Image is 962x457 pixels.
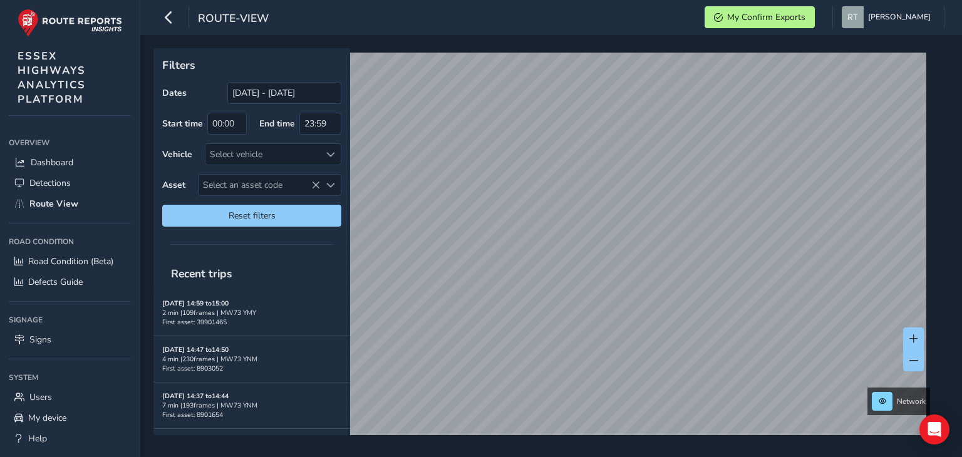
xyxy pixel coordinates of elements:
[9,311,131,329] div: Signage
[162,118,203,130] label: Start time
[31,157,73,168] span: Dashboard
[172,210,332,222] span: Reset filters
[162,87,187,99] label: Dates
[868,6,931,28] span: [PERSON_NAME]
[842,6,864,28] img: diamond-layout
[18,49,86,106] span: ESSEX HIGHWAYS ANALYTICS PLATFORM
[28,412,66,424] span: My device
[162,205,341,227] button: Reset filters
[9,173,131,193] a: Detections
[9,329,131,350] a: Signs
[162,257,241,290] span: Recent trips
[259,118,295,130] label: End time
[29,177,71,189] span: Detections
[162,354,341,364] div: 4 min | 230 frames | MW73 YNM
[162,391,229,401] strong: [DATE] 14:37 to 14:44
[199,175,320,195] span: Select an asset code
[727,11,805,23] span: My Confirm Exports
[162,410,223,419] span: First asset: 8901654
[919,414,949,444] div: Open Intercom Messenger
[9,232,131,251] div: Road Condition
[320,175,341,195] div: Select an asset code
[162,57,341,73] p: Filters
[705,6,815,28] button: My Confirm Exports
[28,433,47,444] span: Help
[18,9,122,37] img: rr logo
[162,299,229,308] strong: [DATE] 14:59 to 15:00
[897,396,926,406] span: Network
[162,179,185,191] label: Asset
[28,276,83,288] span: Defects Guide
[9,368,131,387] div: System
[9,428,131,449] a: Help
[29,334,51,346] span: Signs
[162,364,223,373] span: First asset: 8903052
[162,345,229,354] strong: [DATE] 14:47 to 14:50
[162,317,227,327] span: First asset: 39901465
[9,193,131,214] a: Route View
[9,133,131,152] div: Overview
[9,387,131,408] a: Users
[162,308,341,317] div: 2 min | 109 frames | MW73 YMY
[9,408,131,428] a: My device
[9,272,131,292] a: Defects Guide
[198,11,269,28] span: route-view
[9,251,131,272] a: Road Condition (Beta)
[162,401,341,410] div: 7 min | 193 frames | MW73 YNM
[162,148,192,160] label: Vehicle
[158,53,926,449] canvas: Map
[205,144,320,165] div: Select vehicle
[842,6,935,28] button: [PERSON_NAME]
[28,255,113,267] span: Road Condition (Beta)
[29,391,52,403] span: Users
[9,152,131,173] a: Dashboard
[29,198,78,210] span: Route View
